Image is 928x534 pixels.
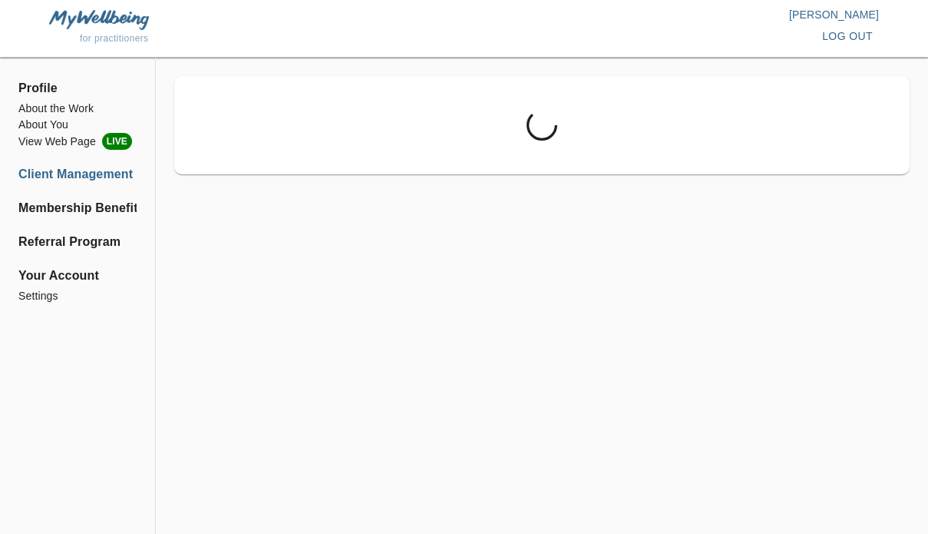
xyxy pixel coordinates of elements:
[18,101,137,117] a: About the Work
[18,133,137,150] li: View Web Page
[102,133,132,150] span: LIVE
[18,267,137,285] span: Your Account
[18,288,137,304] a: Settings
[18,233,137,251] a: Referral Program
[49,10,149,29] img: MyWellbeing
[18,165,137,184] a: Client Management
[80,33,149,44] span: for practitioners
[18,199,137,217] a: Membership Benefits
[18,79,137,98] span: Profile
[816,22,879,51] button: log out
[18,133,137,150] a: View Web PageLIVE
[464,7,880,22] p: [PERSON_NAME]
[822,27,873,46] span: log out
[18,117,137,133] a: About You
